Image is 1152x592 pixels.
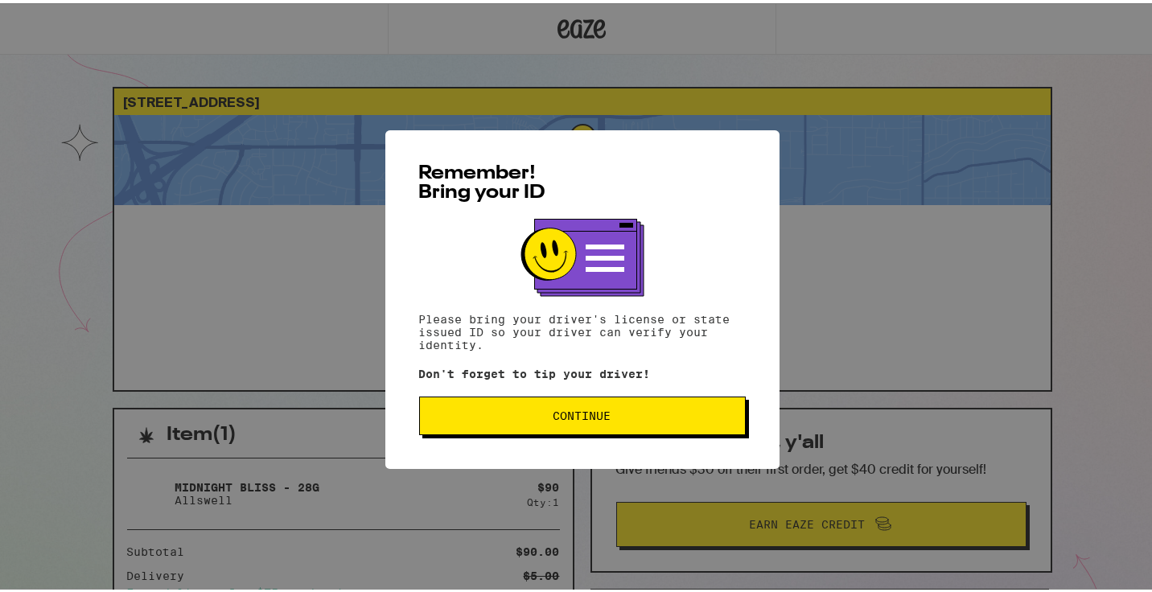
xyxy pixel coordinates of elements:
[419,161,546,199] span: Remember! Bring your ID
[419,310,746,348] p: Please bring your driver's license or state issued ID so your driver can verify your identity.
[10,11,116,24] span: Hi. Need any help?
[419,364,746,377] p: Don't forget to tip your driver!
[553,407,611,418] span: Continue
[419,393,746,432] button: Continue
